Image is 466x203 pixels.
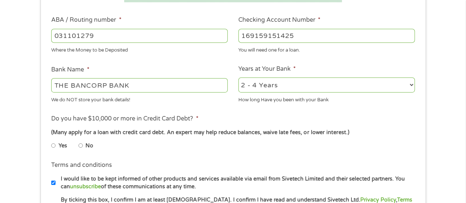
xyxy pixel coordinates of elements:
[51,115,198,123] label: Do you have $10,000 or more in Credit Card Debt?
[51,129,414,137] div: (Many apply for a loan with credit card debt. An expert may help reduce balances, waive late fees...
[51,161,112,169] label: Terms and conditions
[51,66,89,74] label: Bank Name
[360,197,396,203] a: Privacy Policy
[238,94,415,104] div: How long Have you been with your Bank
[56,175,417,191] label: I would like to be kept informed of other products and services available via email from Sivetech...
[51,16,121,24] label: ABA / Routing number
[238,65,296,73] label: Years at Your Bank
[51,29,228,43] input: 263177916
[51,44,228,54] div: Where the Money to be Deposited
[238,29,415,43] input: 345634636
[70,183,101,190] a: unsubscribe
[51,94,228,104] div: We do NOT store your bank details!
[238,44,415,54] div: You will need one for a loan.
[238,16,320,24] label: Checking Account Number
[59,142,67,150] label: Yes
[85,142,93,150] label: No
